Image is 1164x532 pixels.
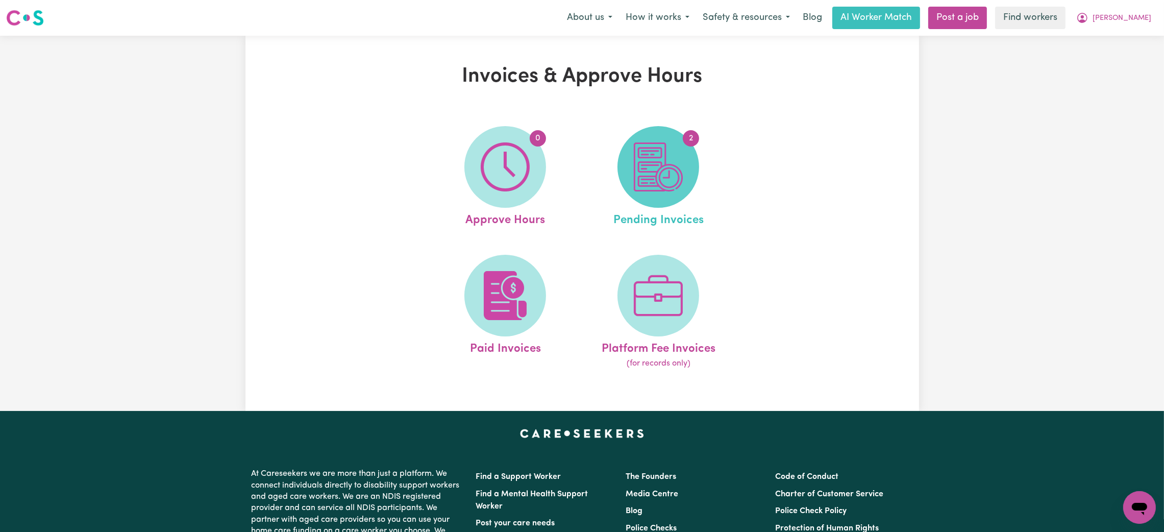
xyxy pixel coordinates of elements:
[432,126,579,229] a: Approve Hours
[627,357,690,370] span: (for records only)
[520,429,644,438] a: Careseekers home page
[476,490,588,511] a: Find a Mental Health Support Worker
[928,7,987,29] a: Post a job
[626,473,676,481] a: The Founders
[1123,491,1156,524] iframe: Button to launch messaging window, conversation in progress
[432,255,579,370] a: Paid Invoices
[626,490,678,498] a: Media Centre
[470,336,541,358] span: Paid Invoices
[476,473,561,481] a: Find a Support Worker
[6,6,44,30] a: Careseekers logo
[560,7,619,29] button: About us
[530,130,546,147] span: 0
[995,7,1066,29] a: Find workers
[613,208,704,229] span: Pending Invoices
[832,7,920,29] a: AI Worker Match
[775,473,838,481] a: Code of Conduct
[6,9,44,27] img: Careseekers logo
[585,255,732,370] a: Platform Fee Invoices(for records only)
[626,507,642,515] a: Blog
[364,64,801,89] h1: Invoices & Approve Hours
[476,519,555,527] a: Post your care needs
[1070,7,1158,29] button: My Account
[1093,13,1151,24] span: [PERSON_NAME]
[696,7,797,29] button: Safety & resources
[775,490,883,498] a: Charter of Customer Service
[775,507,847,515] a: Police Check Policy
[797,7,828,29] a: Blog
[585,126,732,229] a: Pending Invoices
[465,208,545,229] span: Approve Hours
[683,130,699,147] span: 2
[619,7,696,29] button: How it works
[602,336,715,358] span: Platform Fee Invoices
